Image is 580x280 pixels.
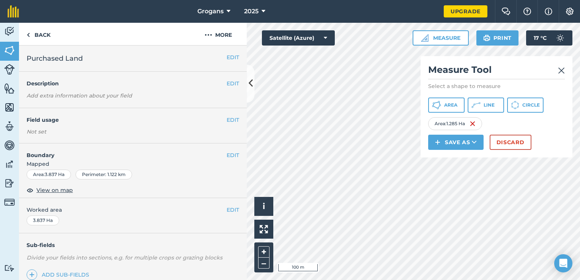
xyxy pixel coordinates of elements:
[27,79,239,88] h4: Description
[262,30,335,46] button: Satellite (Azure)
[227,116,239,124] button: EDIT
[507,98,544,113] button: Circle
[484,102,495,108] span: Line
[4,140,15,151] img: svg+xml;base64,PD94bWwgdmVyc2lvbj0iMS4wIiBlbmNvZGluZz0idXRmLTgiPz4KPCEtLSBHZW5lcmF0b3I6IEFkb2JlIE...
[4,83,15,94] img: svg+xml;base64,PHN2ZyB4bWxucz0iaHR0cDovL3d3dy53My5vcmcvMjAwMC9zdmciIHdpZHRoPSI1NiIgaGVpZ2h0PSI2MC...
[428,117,482,130] div: Area : 1.285 Ha
[27,206,239,214] span: Worked area
[27,269,92,280] a: Add sub-fields
[4,26,15,37] img: svg+xml;base64,PD94bWwgdmVyc2lvbj0iMS4wIiBlbmNvZGluZz0idXRmLTgiPz4KPCEtLSBHZW5lcmF0b3I6IEFkb2JlIE...
[227,206,239,214] button: EDIT
[27,186,73,195] button: View on map
[545,7,552,16] img: svg+xml;base64,PHN2ZyB4bWxucz0iaHR0cDovL3d3dy53My5vcmcvMjAwMC9zdmciIHdpZHRoPSIxNyIgaGVpZ2h0PSIxNy...
[227,79,239,88] button: EDIT
[444,102,457,108] span: Area
[19,23,58,45] a: Back
[244,7,258,16] span: 2025
[554,254,572,272] div: Open Intercom Messenger
[263,201,265,211] span: i
[190,23,247,45] button: More
[27,53,83,64] span: Purchased Land
[260,225,268,233] img: Four arrows, one pointing top left, one top right, one bottom right and the last bottom left
[27,186,33,195] img: svg+xml;base64,PHN2ZyB4bWxucz0iaHR0cDovL3d3dy53My5vcmcvMjAwMC9zdmciIHdpZHRoPSIxOCIgaGVpZ2h0PSIyNC...
[8,5,19,17] img: fieldmargin Logo
[476,30,519,46] button: Print
[4,178,15,189] img: svg+xml;base64,PD94bWwgdmVyc2lvbj0iMS4wIiBlbmNvZGluZz0idXRmLTgiPz4KPCEtLSBHZW5lcmF0b3I6IEFkb2JlIE...
[522,102,540,108] span: Circle
[19,143,227,159] h4: Boundary
[4,102,15,113] img: svg+xml;base64,PHN2ZyB4bWxucz0iaHR0cDovL3d3dy53My5vcmcvMjAwMC9zdmciIHdpZHRoPSI1NiIgaGVpZ2h0PSI2MC...
[4,264,15,272] img: svg+xml;base64,PD94bWwgdmVyc2lvbj0iMS4wIiBlbmNvZGluZz0idXRmLTgiPz4KPCEtLSBHZW5lcmF0b3I6IEFkb2JlIE...
[490,135,531,150] button: Discard
[76,170,132,179] div: Perimeter : 1.122 km
[258,246,270,258] button: +
[258,258,270,269] button: –
[27,254,222,261] em: Divide your fields into sections, e.g. for multiple crops or grazing blocks
[19,241,247,249] h4: Sub-fields
[553,30,568,46] img: svg+xml;base64,PD94bWwgdmVyc2lvbj0iMS4wIiBlbmNvZGluZz0idXRmLTgiPz4KPCEtLSBHZW5lcmF0b3I6IEFkb2JlIE...
[444,5,487,17] a: Upgrade
[227,151,239,159] button: EDIT
[27,92,132,99] em: Add extra information about your field
[470,119,476,128] img: svg+xml;base64,PHN2ZyB4bWxucz0iaHR0cDovL3d3dy53My5vcmcvMjAwMC9zdmciIHdpZHRoPSIxNiIgaGVpZ2h0PSIyNC...
[428,64,565,79] h2: Measure Tool
[4,121,15,132] img: svg+xml;base64,PD94bWwgdmVyc2lvbj0iMS4wIiBlbmNvZGluZz0idXRmLTgiPz4KPCEtLSBHZW5lcmF0b3I6IEFkb2JlIE...
[468,98,504,113] button: Line
[197,7,224,16] span: Grogans
[29,270,35,279] img: svg+xml;base64,PHN2ZyB4bWxucz0iaHR0cDovL3d3dy53My5vcmcvMjAwMC9zdmciIHdpZHRoPSIxNCIgaGVpZ2h0PSIyNC...
[4,197,15,208] img: svg+xml;base64,PD94bWwgdmVyc2lvbj0iMS4wIiBlbmNvZGluZz0idXRmLTgiPz4KPCEtLSBHZW5lcmF0b3I6IEFkb2JlIE...
[27,170,71,179] div: Area : 3.837 Ha
[19,160,247,168] span: Mapped
[27,116,227,124] h4: Field usage
[36,186,73,194] span: View on map
[27,216,59,225] div: 3.837 Ha
[523,8,532,15] img: A question mark icon
[428,135,484,150] button: Save as
[27,30,30,39] img: svg+xml;base64,PHN2ZyB4bWxucz0iaHR0cDovL3d3dy53My5vcmcvMjAwMC9zdmciIHdpZHRoPSI5IiBoZWlnaHQ9IjI0Ii...
[565,8,574,15] img: A cog icon
[4,159,15,170] img: svg+xml;base64,PD94bWwgdmVyc2lvbj0iMS4wIiBlbmNvZGluZz0idXRmLTgiPz4KPCEtLSBHZW5lcmF0b3I6IEFkb2JlIE...
[428,82,565,90] p: Select a shape to measure
[421,34,429,42] img: Ruler icon
[413,30,469,46] button: Measure
[227,53,239,61] button: EDIT
[558,66,565,75] img: svg+xml;base64,PHN2ZyB4bWxucz0iaHR0cDovL3d3dy53My5vcmcvMjAwMC9zdmciIHdpZHRoPSIyMiIgaGVpZ2h0PSIzMC...
[428,98,465,113] button: Area
[526,30,572,46] button: 17 °C
[534,30,547,46] span: 17 ° C
[254,197,273,216] button: i
[483,33,490,42] img: svg+xml;base64,PHN2ZyB4bWxucz0iaHR0cDovL3d3dy53My5vcmcvMjAwMC9zdmciIHdpZHRoPSIxOSIgaGVpZ2h0PSIyNC...
[501,8,511,15] img: Two speech bubbles overlapping with the left bubble in the forefront
[4,64,15,75] img: svg+xml;base64,PD94bWwgdmVyc2lvbj0iMS4wIiBlbmNvZGluZz0idXRmLTgiPz4KPCEtLSBHZW5lcmF0b3I6IEFkb2JlIE...
[4,45,15,56] img: svg+xml;base64,PHN2ZyB4bWxucz0iaHR0cDovL3d3dy53My5vcmcvMjAwMC9zdmciIHdpZHRoPSI1NiIgaGVpZ2h0PSI2MC...
[435,138,440,147] img: svg+xml;base64,PHN2ZyB4bWxucz0iaHR0cDovL3d3dy53My5vcmcvMjAwMC9zdmciIHdpZHRoPSIxNCIgaGVpZ2h0PSIyNC...
[205,30,212,39] img: svg+xml;base64,PHN2ZyB4bWxucz0iaHR0cDovL3d3dy53My5vcmcvMjAwMC9zdmciIHdpZHRoPSIyMCIgaGVpZ2h0PSIyNC...
[27,128,239,135] div: Not set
